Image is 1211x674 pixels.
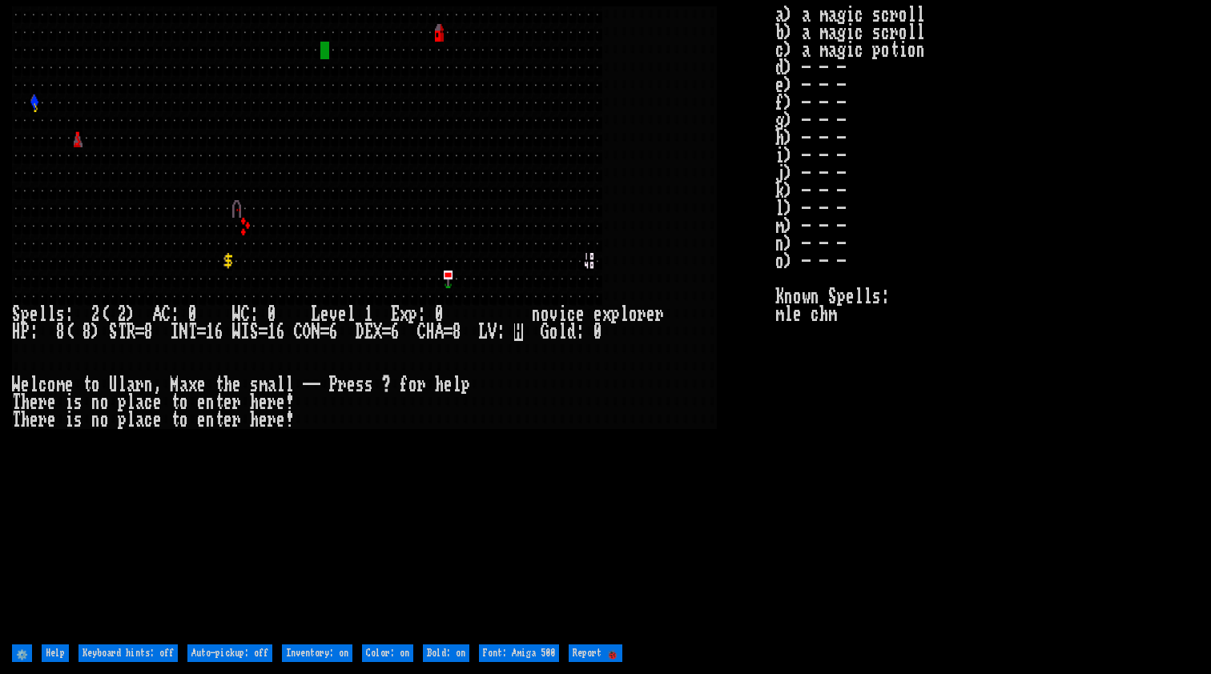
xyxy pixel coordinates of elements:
[444,323,453,341] div: =
[30,394,38,411] div: e
[329,306,338,323] div: v
[215,394,223,411] div: t
[65,394,74,411] div: i
[78,644,178,662] input: Keyboard hints: off
[558,306,567,323] div: i
[417,306,426,323] div: :
[65,411,74,429] div: i
[153,306,162,323] div: A
[188,323,197,341] div: T
[118,323,127,341] div: T
[593,323,602,341] div: 0
[74,394,82,411] div: s
[223,411,232,429] div: e
[567,306,576,323] div: c
[38,376,47,394] div: c
[241,323,250,341] div: I
[549,306,558,323] div: v
[382,323,391,341] div: =
[408,376,417,394] div: o
[109,323,118,341] div: S
[541,306,549,323] div: o
[646,306,655,323] div: e
[82,376,91,394] div: t
[303,376,312,394] div: -
[197,411,206,429] div: e
[21,376,30,394] div: e
[135,376,144,394] div: r
[12,411,21,429] div: T
[179,323,188,341] div: N
[382,376,391,394] div: ?
[232,376,241,394] div: e
[144,394,153,411] div: c
[223,376,232,394] div: h
[197,376,206,394] div: e
[329,323,338,341] div: 6
[47,394,56,411] div: e
[38,411,47,429] div: r
[100,306,109,323] div: (
[12,644,32,662] input: ⚙️
[373,323,382,341] div: X
[206,323,215,341] div: 1
[144,376,153,394] div: n
[12,323,21,341] div: H
[775,6,1199,640] stats: a) a magic scroll b) a magic scroll c) a magic potion d) - - - e) - - - f) - - - g) - - - h) - - ...
[215,323,223,341] div: 6
[153,411,162,429] div: e
[30,411,38,429] div: e
[223,394,232,411] div: e
[187,644,272,662] input: Auto-pickup: off
[453,323,461,341] div: 8
[329,376,338,394] div: P
[197,394,206,411] div: e
[532,306,541,323] div: n
[558,323,567,341] div: l
[276,394,285,411] div: e
[91,411,100,429] div: n
[21,411,30,429] div: h
[400,376,408,394] div: f
[100,411,109,429] div: o
[179,411,188,429] div: o
[118,394,127,411] div: p
[21,394,30,411] div: h
[47,376,56,394] div: o
[423,644,469,662] input: Bold: on
[391,306,400,323] div: E
[541,323,549,341] div: G
[488,323,497,341] div: V
[276,323,285,341] div: 6
[118,306,127,323] div: 2
[21,306,30,323] div: p
[91,323,100,341] div: )
[250,394,259,411] div: h
[567,323,576,341] div: d
[435,376,444,394] div: h
[461,376,470,394] div: p
[56,376,65,394] div: m
[171,306,179,323] div: :
[65,376,74,394] div: e
[109,376,118,394] div: U
[426,323,435,341] div: H
[479,323,488,341] div: L
[127,323,135,341] div: R
[479,644,559,662] input: Font: Amiga 500
[206,411,215,429] div: n
[303,323,312,341] div: O
[364,306,373,323] div: 1
[21,323,30,341] div: P
[42,644,69,662] input: Help
[118,411,127,429] div: p
[259,323,268,341] div: =
[65,323,74,341] div: (
[56,306,65,323] div: s
[417,376,426,394] div: r
[497,323,505,341] div: :
[268,376,276,394] div: a
[144,411,153,429] div: c
[259,376,268,394] div: m
[593,306,602,323] div: e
